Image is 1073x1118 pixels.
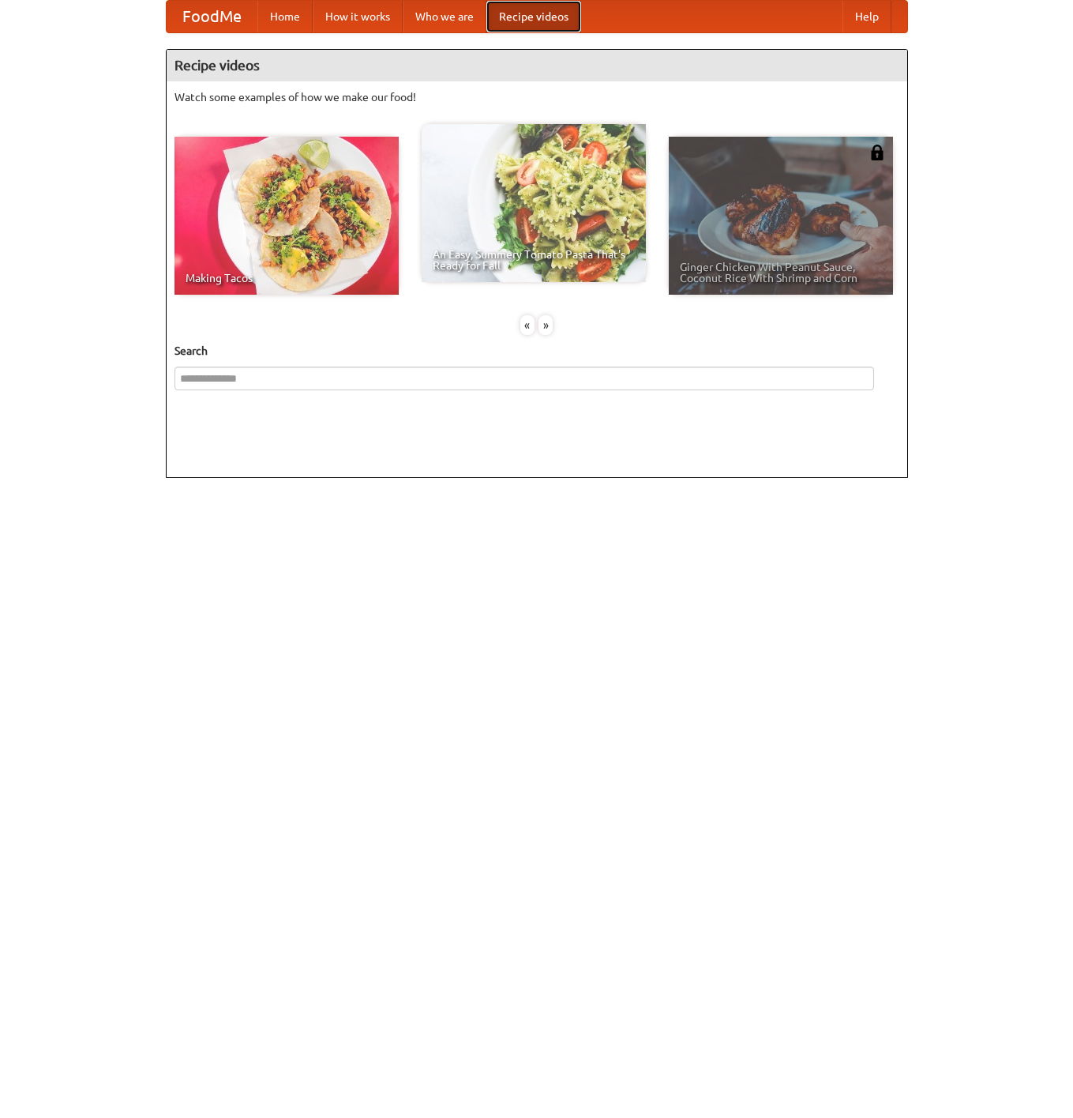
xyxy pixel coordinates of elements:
img: 483408.png [869,145,885,160]
div: » [538,315,553,335]
p: Watch some examples of how we make our food! [174,89,899,105]
a: Recipe videos [486,1,581,32]
a: Making Tacos [174,137,399,295]
a: How it works [313,1,403,32]
span: Making Tacos [186,273,388,284]
a: FoodMe [167,1,257,32]
a: An Easy, Summery Tomato Pasta That's Ready for Fall [422,124,646,282]
h4: Recipe videos [167,50,907,81]
a: Help [842,1,891,32]
span: An Easy, Summery Tomato Pasta That's Ready for Fall [433,249,635,271]
a: Who we are [403,1,486,32]
div: « [520,315,535,335]
h5: Search [174,343,899,359]
a: Home [257,1,313,32]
